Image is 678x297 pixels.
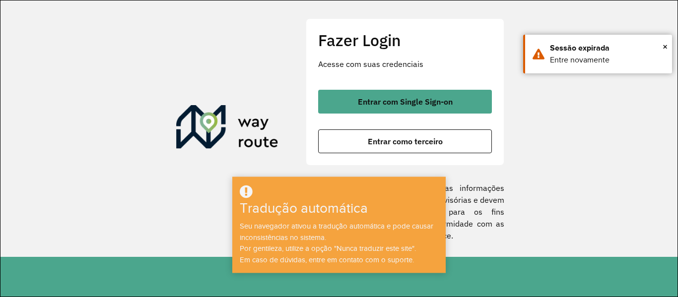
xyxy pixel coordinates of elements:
font: Seu navegador ativou a tradução automática e pode causar inconsistências no sistema. [240,222,433,241]
font: Acesse com suas credenciais [318,59,423,69]
div: Sessão expirada [550,42,665,54]
font: Fazer Login [318,30,401,51]
font: Sessão expirada [550,44,610,52]
font: Tradução automática [240,201,368,216]
font: Entrar com Single Sign-on [358,97,453,107]
font: × [663,41,668,52]
button: botão [318,129,492,153]
button: Fechar [663,39,668,54]
img: Roteirizador AmbevTech [176,105,278,153]
font: Por gentileza, utilize a opção "Nunca traduzir este site". [240,244,416,252]
font: Entre novamente [550,56,610,64]
font: Entrar como terceiro [368,136,443,146]
font: Em caso de dúvidas, entre em contato com o suporte. [240,256,414,264]
button: botão [318,90,492,114]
